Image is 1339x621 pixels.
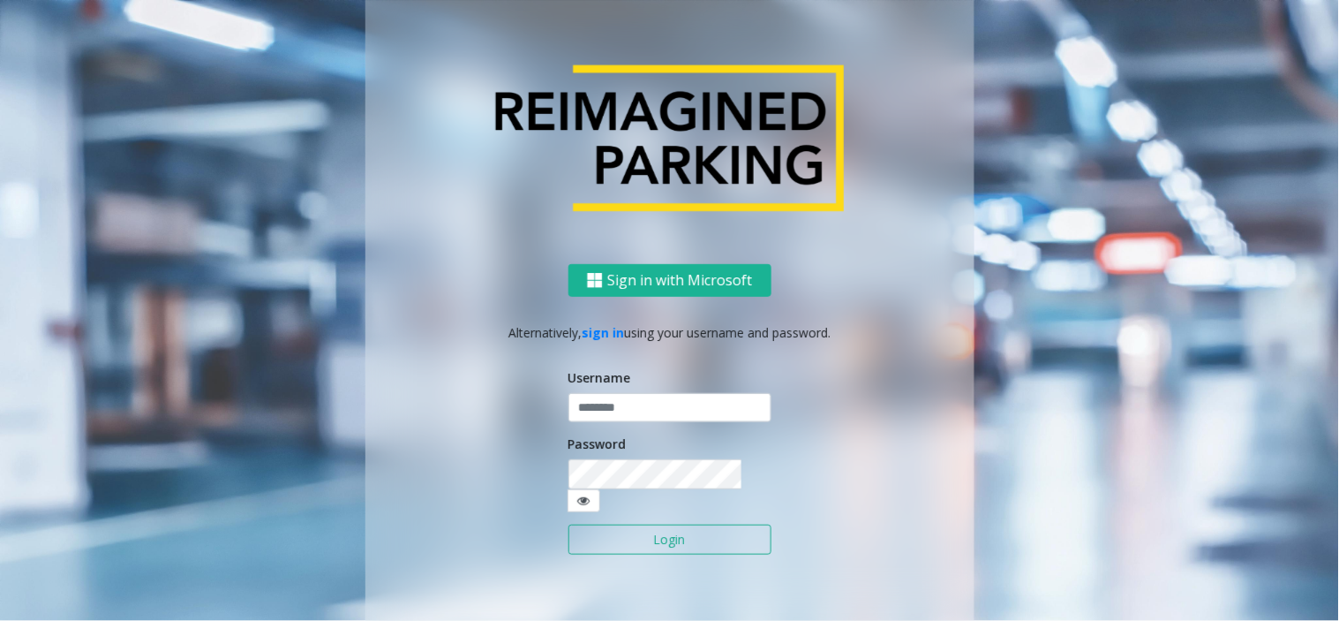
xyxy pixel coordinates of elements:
[568,435,627,453] label: Password
[568,525,771,555] button: Login
[582,324,624,341] a: sign in
[383,323,957,342] p: Alternatively, using your username and password.
[568,264,771,297] button: Sign in with Microsoft
[568,368,631,387] label: Username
